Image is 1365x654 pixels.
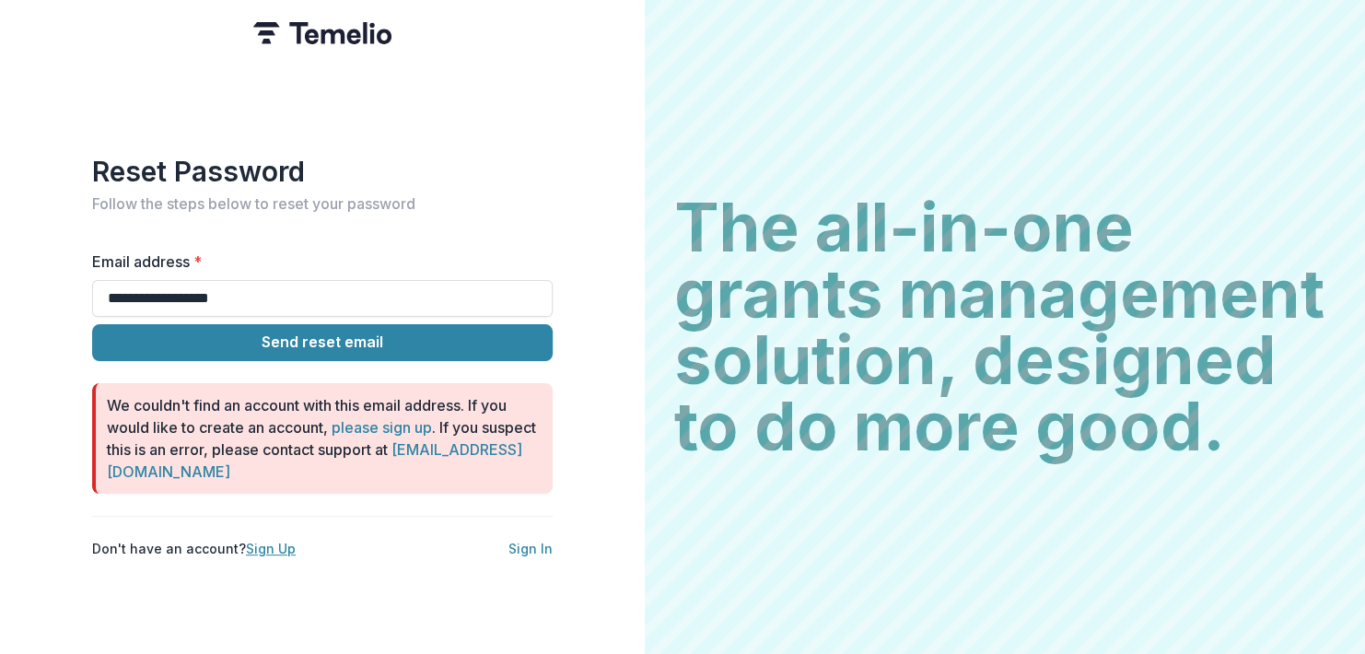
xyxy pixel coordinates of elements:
p: Don't have an account? [92,539,296,558]
h1: Reset Password [92,155,553,188]
button: Send reset email [92,324,553,361]
a: Sign Up [246,541,296,556]
a: please sign up [332,418,432,437]
p: We couldn't find an account with this email address. If you would like to create an account, . If... [107,394,538,483]
label: Email address [92,251,542,273]
a: Sign In [508,541,553,556]
a: [EMAIL_ADDRESS][DOMAIN_NAME] [107,440,522,481]
h2: Follow the steps below to reset your password [92,195,553,213]
img: Temelio [253,22,391,44]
